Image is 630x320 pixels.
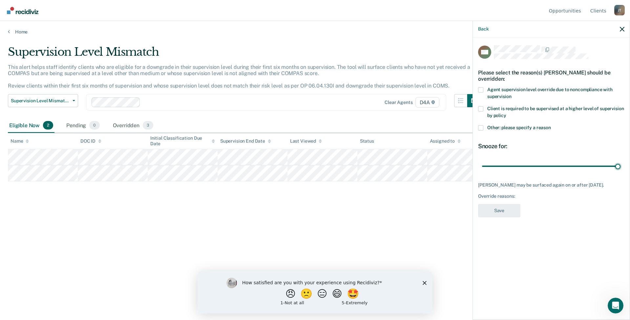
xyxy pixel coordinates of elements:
[487,106,624,118] span: Client is required to be supervised at a higher level of supervision by policy
[112,118,155,133] div: Overridden
[220,138,271,144] div: Supervision End Date
[89,121,99,130] span: 0
[478,143,624,150] div: Snooze for:
[478,64,624,87] div: Please select the reason(s) [PERSON_NAME] should be overridden:
[430,138,461,144] div: Assigned to
[415,97,439,108] span: D4A
[8,118,54,133] div: Eligible Now
[614,5,625,15] div: J T
[290,138,322,144] div: Last Viewed
[478,182,624,188] div: [PERSON_NAME] may be surfaced again on or after [DATE].
[11,98,70,104] span: Supervision Level Mismatch
[608,298,623,313] iframe: Intercom live chat
[478,26,489,32] button: Back
[198,271,432,313] iframe: Survey by Kim from Recidiviz
[65,118,101,133] div: Pending
[43,121,53,130] span: 2
[143,121,153,130] span: 3
[8,29,622,35] a: Home
[8,45,480,64] div: Supervision Level Mismatch
[487,87,613,99] span: Agent supervision level override due to noncompliance with supervision
[487,125,551,130] span: Other: please specify a reason
[478,204,520,217] button: Save
[360,138,374,144] div: Status
[150,135,215,147] div: Initial Classification Due Date
[614,5,625,15] button: Profile dropdown button
[478,193,624,199] div: Override reasons:
[10,138,29,144] div: Name
[7,7,38,14] img: Recidiviz
[8,64,470,89] p: This alert helps staff identify clients who are eligible for a downgrade in their supervision lev...
[385,100,412,105] div: Clear agents
[80,138,101,144] div: DOC ID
